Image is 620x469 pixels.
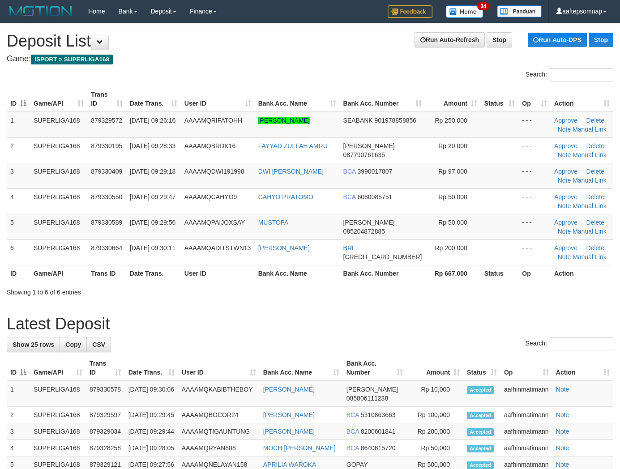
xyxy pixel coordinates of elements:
[586,168,604,175] a: Delete
[551,86,613,112] th: Action: activate to sort column ascending
[554,193,577,200] a: Approve
[558,151,571,158] a: Note
[7,214,30,239] td: 5
[7,423,30,440] td: 3
[178,381,260,407] td: AAAAMQKABIBTHEBOY
[258,142,328,149] a: FAYYAD ZULFAH AMRU
[91,168,122,175] span: 879330409
[497,5,542,17] img: panduan.png
[7,163,30,188] td: 3
[406,407,463,423] td: Rp 100,000
[178,440,260,456] td: AAAAMQRYAN808
[130,219,175,226] span: [DATE] 09:29:56
[30,112,87,138] td: SUPERLIGA168
[87,265,126,281] th: Trans ID
[343,117,373,124] span: SEABANK
[343,168,356,175] span: BCA
[346,444,359,452] span: BCA
[500,423,552,440] td: aafhinmatimann
[125,355,178,381] th: Date Trans.: activate to sort column ascending
[467,428,494,436] span: Accepted
[573,253,607,260] a: Manual Link
[184,117,242,124] span: AAAAMQRIFATOHH
[558,126,571,133] a: Note
[573,126,607,133] a: Manual Link
[481,265,518,281] th: Status
[178,355,260,381] th: User ID: activate to sort column ascending
[258,219,288,226] a: MUSTOFA
[255,86,340,112] th: Bank Acc. Name: activate to sort column ascending
[554,219,577,226] a: Approve
[263,411,315,418] a: [PERSON_NAME]
[7,284,252,297] div: Showing 1 to 6 of 6 entries
[500,407,552,423] td: aafhinmatimann
[130,142,175,149] span: [DATE] 09:28:33
[586,142,604,149] a: Delete
[550,337,613,350] input: Search:
[130,168,175,175] span: [DATE] 09:29:18
[518,214,551,239] td: - - -
[7,188,30,214] td: 4
[586,244,604,252] a: Delete
[340,86,426,112] th: Bank Acc. Number: activate to sort column ascending
[518,86,551,112] th: Op: activate to sort column ascending
[554,117,577,124] a: Approve
[258,168,324,175] a: DWI [PERSON_NAME]
[518,112,551,138] td: - - -
[30,265,87,281] th: Game/API
[438,219,467,226] span: Rp 50,000
[86,440,125,456] td: 879328258
[130,244,175,252] span: [DATE] 09:30:11
[87,86,126,112] th: Trans ID: activate to sort column ascending
[481,86,518,112] th: Status: activate to sort column ascending
[125,407,178,423] td: [DATE] 09:29:45
[361,411,396,418] span: Copy 5310863663 to clipboard
[573,151,607,158] a: Manual Link
[7,355,30,381] th: ID: activate to sort column descending
[130,193,175,200] span: [DATE] 09:29:47
[467,386,494,394] span: Accepted
[91,142,122,149] span: 879330195
[30,188,87,214] td: SUPERLIGA168
[573,202,607,209] a: Manual Link
[518,188,551,214] td: - - -
[346,428,359,435] span: BCA
[7,86,30,112] th: ID: activate to sort column descending
[343,228,385,235] span: Copy 085204872885 to clipboard
[263,461,316,468] a: APRILIA WAROKA
[477,2,489,10] span: 34
[178,407,260,423] td: AAAAMQBOCOR24
[343,244,354,252] span: BRI
[7,32,613,50] h1: Deposit List
[361,428,396,435] span: Copy 8200601841 to clipboard
[435,244,467,252] span: Rp 200,000
[406,381,463,407] td: Rp 10,000
[406,355,463,381] th: Amount: activate to sort column ascending
[343,219,395,226] span: [PERSON_NAME]
[361,444,396,452] span: Copy 8640615720 to clipboard
[30,86,87,112] th: Game/API: activate to sort column ascending
[86,355,125,381] th: Trans ID: activate to sort column ascending
[467,445,494,452] span: Accepted
[463,355,500,381] th: Status: activate to sort column ascending
[438,168,467,175] span: Rp 97,000
[258,117,310,124] a: [PERSON_NAME]
[184,168,244,175] span: AAAAMQDWI191998
[178,423,260,440] td: AAAAMQTIGAUNTUNG
[573,228,607,235] a: Manual Link
[552,355,613,381] th: Action: activate to sort column ascending
[7,4,75,18] img: MOTION_logo.png
[357,193,392,200] span: Copy 6080085751 to clipboard
[586,117,604,124] a: Delete
[556,461,569,468] a: Note
[586,193,604,200] a: Delete
[30,163,87,188] td: SUPERLIGA168
[528,33,587,47] a: Run Auto-DPS
[30,423,86,440] td: SUPERLIGA168
[340,265,426,281] th: Bank Acc. Number
[91,193,122,200] span: 879330550
[31,55,113,64] span: ISPORT > SUPERLIGA168
[258,193,313,200] a: CAHYO PRATOMO
[558,202,571,209] a: Note
[556,386,569,393] a: Note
